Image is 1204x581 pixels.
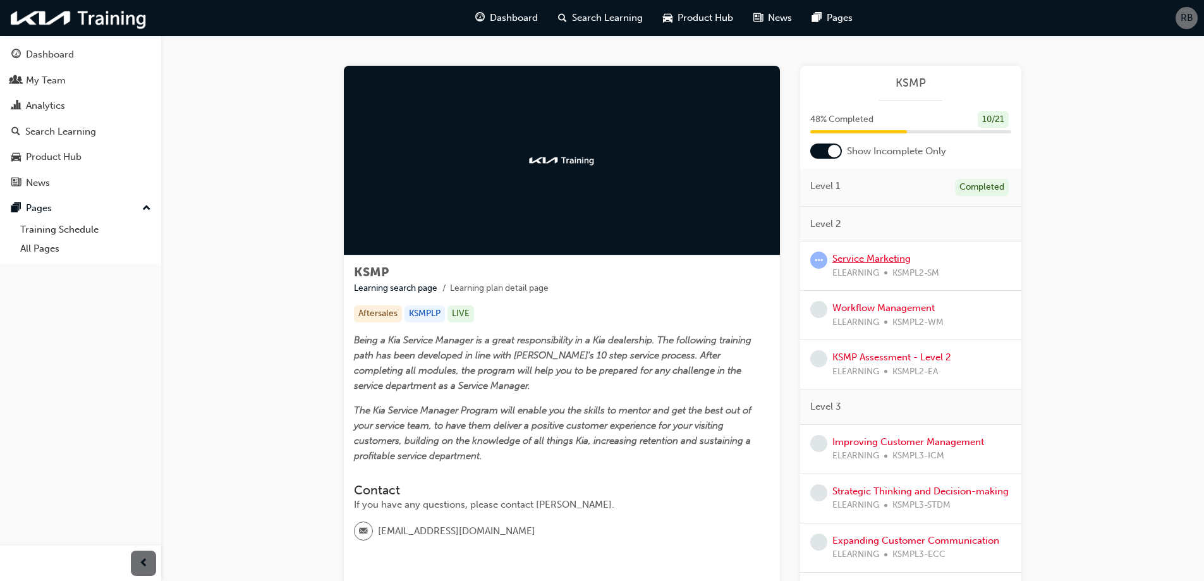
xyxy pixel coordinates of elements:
[26,201,52,216] div: Pages
[450,281,549,296] li: Learning plan detail page
[5,197,156,220] button: Pages
[810,435,827,452] span: learningRecordVerb_NONE-icon
[678,11,733,25] span: Product Hub
[832,486,1009,497] a: Strategic Thinking and Decision-making
[548,5,653,31] a: search-iconSearch Learning
[847,144,946,159] span: Show Incomplete Only
[832,449,879,463] span: ELEARNING
[812,10,822,26] span: pages-icon
[663,10,672,26] span: car-icon
[26,47,74,62] div: Dashboard
[810,217,841,231] span: Level 2
[832,315,879,330] span: ELEARNING
[11,101,21,112] span: chart-icon
[892,365,938,379] span: KSMPL2-EA
[892,498,951,513] span: KSMPL3-STDM
[5,43,156,66] a: Dashboard
[810,400,841,414] span: Level 3
[5,120,156,144] a: Search Learning
[810,179,840,193] span: Level 1
[810,484,827,501] span: learningRecordVerb_NONE-icon
[558,10,567,26] span: search-icon
[892,315,944,330] span: KSMPL2-WM
[378,524,535,539] span: [EMAIL_ADDRESS][DOMAIN_NAME]
[6,5,152,31] img: kia-training
[465,5,548,31] a: guage-iconDashboard
[768,11,792,25] span: News
[26,150,82,164] div: Product Hub
[527,154,597,167] img: kia-training
[832,352,951,363] a: KSMP Assessment - Level 2
[15,220,156,240] a: Training Schedule
[743,5,802,31] a: news-iconNews
[810,113,873,127] span: 48 % Completed
[832,436,984,448] a: Improving Customer Management
[1176,7,1198,29] button: RB
[832,498,879,513] span: ELEARNING
[447,305,474,322] div: LIVE
[653,5,743,31] a: car-iconProduct Hub
[139,556,149,572] span: prev-icon
[955,179,1009,196] div: Completed
[354,334,754,391] span: Being a Kia Service Manager is a great responsibility in a Kia dealership. The following training...
[892,547,946,562] span: KSMPL3-ECC
[827,11,853,25] span: Pages
[354,498,770,512] div: If you have any questions, please contact [PERSON_NAME].
[892,266,939,281] span: KSMPL2-SM
[404,305,445,322] div: KSMPLP
[15,239,156,259] a: All Pages
[142,200,151,217] span: up-icon
[11,75,21,87] span: people-icon
[753,10,763,26] span: news-icon
[892,449,944,463] span: KSMPL3-ICM
[832,266,879,281] span: ELEARNING
[26,176,50,190] div: News
[810,534,827,551] span: learningRecordVerb_NONE-icon
[475,10,485,26] span: guage-icon
[832,365,879,379] span: ELEARNING
[832,547,879,562] span: ELEARNING
[354,305,402,322] div: Aftersales
[572,11,643,25] span: Search Learning
[5,69,156,92] a: My Team
[5,145,156,169] a: Product Hub
[810,252,827,269] span: learningRecordVerb_ATTEMPT-icon
[810,76,1011,90] a: KSMP
[359,523,368,540] span: email-icon
[11,126,20,138] span: search-icon
[802,5,863,31] a: pages-iconPages
[5,171,156,195] a: News
[11,178,21,189] span: news-icon
[832,302,935,314] a: Workflow Management
[5,94,156,118] a: Analytics
[26,99,65,113] div: Analytics
[354,405,754,462] span: The Kia Service Manager Program will enable you the skills to mentor and get the best out of your...
[26,73,66,88] div: My Team
[5,40,156,197] button: DashboardMy TeamAnalyticsSearch LearningProduct HubNews
[354,483,770,498] h3: Contact
[1181,11,1193,25] span: RB
[810,350,827,367] span: learningRecordVerb_NONE-icon
[354,283,437,293] a: Learning search page
[810,301,827,318] span: learningRecordVerb_NONE-icon
[11,203,21,214] span: pages-icon
[978,111,1009,128] div: 10 / 21
[11,49,21,61] span: guage-icon
[25,125,96,139] div: Search Learning
[832,253,911,264] a: Service Marketing
[11,152,21,163] span: car-icon
[490,11,538,25] span: Dashboard
[354,265,389,279] span: KSMP
[832,535,999,546] a: Expanding Customer Communication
